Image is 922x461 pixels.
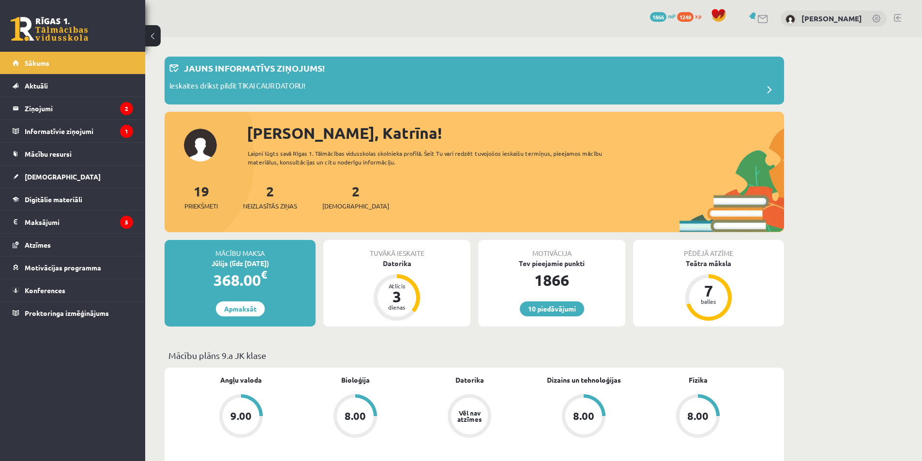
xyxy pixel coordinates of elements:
p: Mācību plāns 9.a JK klase [168,349,780,362]
a: Atzīmes [13,234,133,256]
div: 8.00 [345,411,366,421]
a: 19Priekšmeti [184,182,218,211]
i: 5 [120,216,133,229]
a: Ziņojumi2 [13,97,133,119]
div: 368.00 [165,268,316,292]
a: Rīgas 1. Tālmācības vidusskola [11,17,88,41]
div: [PERSON_NAME], Katrīna! [247,121,784,145]
a: Informatīvie ziņojumi1 [13,120,133,142]
a: Datorika [455,375,484,385]
i: 1 [120,125,133,138]
div: Tuvākā ieskaite [323,240,470,258]
a: Apmaksāt [216,301,265,316]
a: Datorika Atlicis 3 dienas [323,258,470,322]
a: Jauns informatīvs ziņojums! Ieskaites drīkst pildīt TIKAI CAUR DATORU! [169,61,779,100]
a: Vēl nav atzīmes [412,394,527,440]
div: dienas [382,304,411,310]
div: Datorika [323,258,470,268]
span: xp [695,12,701,20]
a: Digitālie materiāli [13,188,133,210]
span: [DEMOGRAPHIC_DATA] [25,172,101,181]
span: mP [668,12,676,20]
div: Motivācija [478,240,625,258]
span: Digitālie materiāli [25,195,82,204]
a: Aktuāli [13,74,133,97]
legend: Ziņojumi [25,97,133,119]
div: 7 [694,283,723,298]
span: 1248 [677,12,694,22]
a: Dizains un tehnoloģijas [547,375,621,385]
div: Vēl nav atzīmes [456,410,483,422]
a: Proktoringa izmēģinājums [13,302,133,324]
div: balles [694,298,723,304]
a: Maksājumi5 [13,211,133,233]
span: € [261,268,267,282]
legend: Maksājumi [25,211,133,233]
a: Motivācijas programma [13,256,133,279]
span: Neizlasītās ziņas [243,201,297,211]
a: Teātra māksla 7 balles [633,258,784,322]
div: Tev pieejamie punkti [478,258,625,268]
img: Katrīna Dargēviča [786,15,795,24]
a: 2Neizlasītās ziņas [243,182,297,211]
span: Konferences [25,286,65,295]
div: Jūlijs (līdz [DATE]) [165,258,316,268]
div: 3 [382,289,411,304]
span: [DEMOGRAPHIC_DATA] [322,201,389,211]
div: Atlicis [382,283,411,289]
p: Ieskaites drīkst pildīt TIKAI CAUR DATORU! [169,80,305,94]
a: 8.00 [298,394,412,440]
span: Atzīmes [25,240,51,249]
span: Motivācijas programma [25,263,101,272]
div: 8.00 [687,411,709,421]
span: 1866 [650,12,666,22]
a: [PERSON_NAME] [801,14,862,23]
a: Angļu valoda [220,375,262,385]
span: Mācību resursi [25,149,72,158]
div: Mācību maksa [165,240,316,258]
span: Sākums [25,59,49,67]
a: Bioloģija [341,375,370,385]
a: 1248 xp [677,12,706,20]
a: Fizika [689,375,708,385]
div: Teātra māksla [633,258,784,268]
div: Pēdējā atzīme [633,240,784,258]
legend: Informatīvie ziņojumi [25,120,133,142]
div: 8.00 [573,411,594,421]
div: 9.00 [230,411,252,421]
span: Aktuāli [25,81,48,90]
a: Konferences [13,279,133,301]
a: Mācību resursi [13,143,133,165]
a: 1866 mP [650,12,676,20]
a: Sākums [13,52,133,74]
a: 2[DEMOGRAPHIC_DATA] [322,182,389,211]
a: 8.00 [641,394,755,440]
div: 1866 [478,268,625,292]
a: 8.00 [527,394,641,440]
span: Priekšmeti [184,201,218,211]
p: Jauns informatīvs ziņojums! [184,61,325,74]
i: 2 [120,102,133,115]
div: Laipni lūgts savā Rīgas 1. Tālmācības vidusskolas skolnieka profilā. Šeit Tu vari redzēt tuvojošo... [248,149,620,166]
a: 9.00 [184,394,298,440]
a: [DEMOGRAPHIC_DATA] [13,165,133,188]
span: Proktoringa izmēģinājums [25,309,109,317]
a: 10 piedāvājumi [520,301,584,316]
